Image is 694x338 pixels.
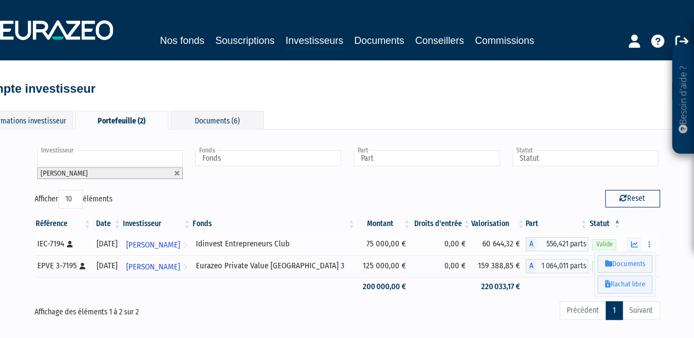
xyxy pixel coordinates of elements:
[356,255,411,277] td: 125 000,00 €
[122,233,191,255] a: [PERSON_NAME]
[354,33,404,48] a: Documents
[471,233,526,255] td: 60 644,32 €
[605,190,660,207] button: Reset
[526,215,589,233] th: Part: activer pour trier la colonne par ordre croissant
[526,237,537,251] span: A
[526,259,537,273] span: A
[96,238,119,250] div: [DATE]
[215,33,274,48] a: Souscriptions
[171,111,264,129] div: Documents (6)
[471,277,526,296] td: 220 033,17 €
[122,255,191,277] a: [PERSON_NAME]
[526,237,589,251] div: A - Idinvest Entrepreneurs Club
[41,169,88,177] span: [PERSON_NAME]
[526,259,589,273] div: A - Eurazeo Private Value Europe 3
[75,111,168,129] div: Portefeuille (2)
[415,33,464,48] a: Conseillers
[92,215,122,233] th: Date: activer pour trier la colonne par ordre croissant
[35,215,92,233] th: Référence : activer pour trier la colonne par ordre croissant
[356,215,411,233] th: Montant: activer pour trier la colonne par ordre croissant
[126,235,180,255] span: [PERSON_NAME]
[411,215,471,233] th: Droits d'entrée: activer pour trier la colonne par ordre croissant
[96,260,119,272] div: [DATE]
[356,233,411,255] td: 75 000,00 €
[67,241,73,247] i: [Français] Personne physique
[356,277,411,296] td: 200 000,00 €
[122,215,191,233] th: Investisseur: activer pour trier la colonne par ordre croissant
[537,259,589,273] span: 1 064,011 parts
[677,50,690,149] p: Besoin d'aide ?
[411,255,471,277] td: 0,00 €
[80,263,86,269] i: [Français] Personne physique
[126,257,180,277] span: [PERSON_NAME]
[35,300,286,318] div: Affichage des éléments 1 à 2 sur 2
[195,260,352,272] div: Eurazeo Private Value [GEOGRAPHIC_DATA] 3
[160,33,204,48] a: Nos fonds
[183,235,187,255] i: Voir l'investisseur
[606,301,623,320] a: 1
[592,239,616,250] span: Valide
[285,33,343,50] a: Investisseurs
[471,215,526,233] th: Valorisation: activer pour trier la colonne par ordre croissant
[411,233,471,255] td: 0,00 €
[183,257,187,277] i: Voir l'investisseur
[597,275,652,294] a: Rachat libre
[37,238,88,250] div: IEC-7194
[471,255,526,277] td: 159 388,85 €
[597,255,652,273] a: Documents
[35,190,112,209] label: Afficher éléments
[58,190,83,209] select: Afficheréléments
[191,215,356,233] th: Fonds: activer pour trier la colonne par ordre croissant
[537,237,589,251] span: 556,421 parts
[475,33,534,48] a: Commissions
[37,260,88,272] div: EPVE 3-7195
[592,261,616,272] span: Valide
[195,238,352,250] div: Idinvest Entrepreneurs Club
[588,215,622,233] th: Statut : activer pour trier la colonne par ordre d&eacute;croissant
